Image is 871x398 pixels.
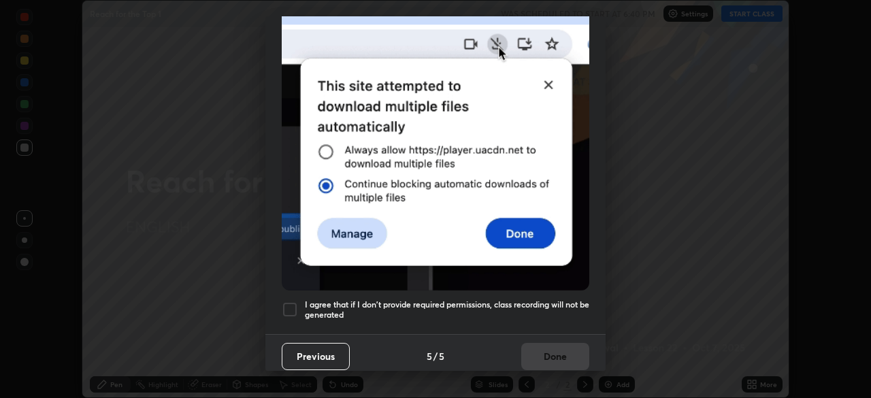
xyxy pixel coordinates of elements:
h4: / [433,349,438,363]
h4: 5 [427,349,432,363]
button: Previous [282,343,350,370]
h5: I agree that if I don't provide required permissions, class recording will not be generated [305,299,589,320]
h4: 5 [439,349,444,363]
